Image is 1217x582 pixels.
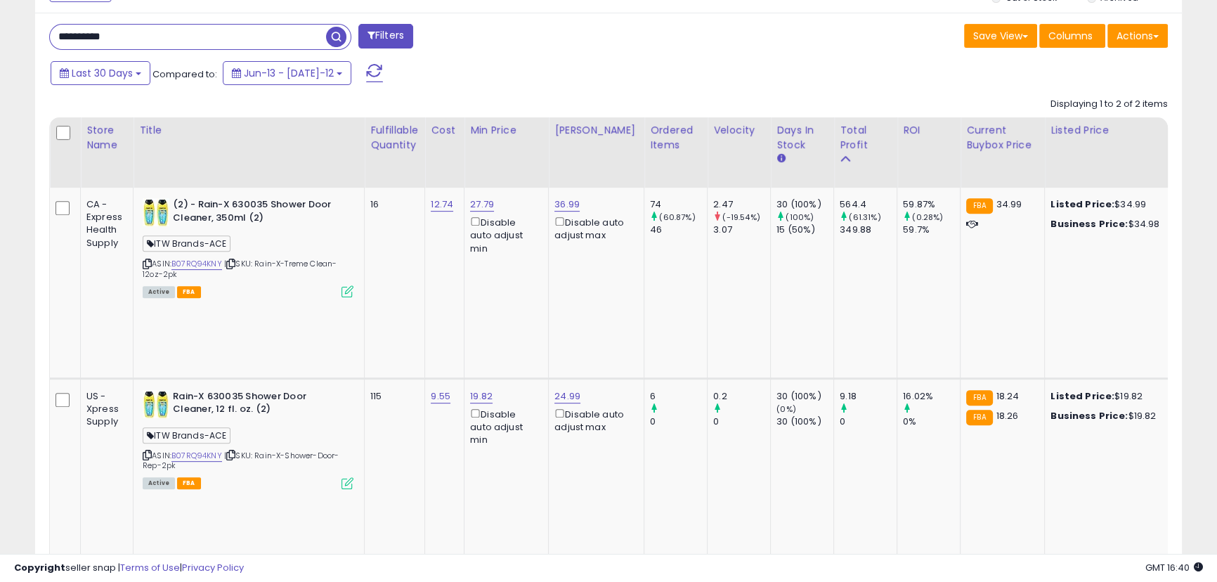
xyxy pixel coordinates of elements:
div: 9.18 [840,390,897,403]
small: (0.28%) [912,212,943,223]
span: All listings currently available for purchase on Amazon [143,477,175,489]
div: Velocity [713,123,764,138]
div: [PERSON_NAME] [554,123,638,138]
b: Listed Price: [1050,198,1114,211]
div: $34.99 [1050,198,1167,211]
div: 30 (100%) [776,415,833,428]
div: $19.82 [1050,410,1167,422]
div: 6 [650,390,707,403]
a: B07RQ94KNY [171,258,222,270]
div: Disable auto adjust max [554,406,633,434]
div: seller snap | | [14,562,244,575]
div: 30 (100%) [776,390,833,403]
span: 34.99 [996,198,1022,211]
button: Save View [964,24,1037,48]
span: FBA [177,286,201,298]
div: CA - Express Health Supply [86,198,122,250]
span: | SKU: Rain-X-Shower-Door-Rep-2pk [143,450,339,471]
div: ASIN: [143,390,353,488]
span: 18.26 [996,409,1019,422]
div: Store Name [86,123,127,153]
b: Rain-X 630035 Shower Door Cleaner, 12 fl. oz. (2) [173,390,344,420]
div: 59.87% [903,198,960,211]
div: Total Profit [840,123,891,153]
small: FBA [966,198,992,214]
img: 51G88d8h3wL._SL40_.jpg [143,198,169,226]
div: 349.88 [840,224,897,236]
span: 18.24 [996,389,1020,403]
a: 27.79 [470,198,494,212]
b: (2) - Rain-X 630035 Shower Door Cleaner, 350ml (2) [173,198,344,228]
small: (0%) [776,403,796,415]
a: 19.82 [470,389,493,403]
span: ITW Brands-ACE [143,235,230,252]
div: US - Xpress Supply [86,390,122,429]
button: Filters [358,24,413,48]
a: 36.99 [554,198,580,212]
span: Last 30 Days [72,66,133,80]
div: 16.02% [903,390,960,403]
strong: Copyright [14,561,65,574]
div: ASIN: [143,198,353,296]
div: Cost [431,123,458,138]
small: (61.31%) [849,212,880,223]
div: $34.98 [1050,218,1167,231]
a: B07RQ94KNY [171,450,222,462]
b: Business Price: [1050,217,1128,231]
b: Listed Price: [1050,389,1114,403]
div: 2.47 [713,198,770,211]
div: Fulfillable Quantity [370,123,419,153]
div: 15 (50%) [776,224,833,236]
button: Last 30 Days [51,61,150,85]
button: Actions [1107,24,1168,48]
span: | SKU: Rain-X-Treme Clean-12oz-2pk [143,258,337,279]
span: 2025-08-12 16:40 GMT [1145,561,1203,574]
div: Listed Price [1050,123,1172,138]
div: 3.07 [713,224,770,236]
a: 9.55 [431,389,450,403]
button: Columns [1039,24,1105,48]
div: Current Buybox Price [966,123,1039,153]
a: Terms of Use [120,561,180,574]
b: Business Price: [1050,409,1128,422]
div: 46 [650,224,707,236]
img: 51G88d8h3wL._SL40_.jpg [143,390,169,418]
div: Title [139,123,358,138]
div: 0 [840,415,897,428]
span: All listings currently available for purchase on Amazon [143,286,175,298]
div: 30 (100%) [776,198,833,211]
a: Privacy Policy [182,561,244,574]
small: Days In Stock. [776,153,785,165]
a: 24.99 [554,389,580,403]
div: 0.2 [713,390,770,403]
div: Days In Stock [776,123,828,153]
div: ROI [903,123,954,138]
span: Compared to: [152,67,217,81]
span: Jun-13 - [DATE]-12 [244,66,334,80]
div: 564.4 [840,198,897,211]
span: Columns [1048,29,1093,43]
div: 74 [650,198,707,211]
small: FBA [966,410,992,425]
a: 12.74 [431,198,453,212]
small: (-19.54%) [722,212,760,223]
div: 115 [370,390,414,403]
div: Displaying 1 to 2 of 2 items [1050,98,1168,111]
div: 0% [903,415,960,428]
button: Jun-13 - [DATE]-12 [223,61,351,85]
div: Disable auto adjust max [554,214,633,242]
div: Disable auto adjust min [470,406,538,447]
small: (100%) [786,212,814,223]
span: ITW Brands-ACE [143,427,230,444]
div: Ordered Items [650,123,701,153]
span: FBA [177,477,201,489]
div: 59.7% [903,224,960,236]
div: 16 [370,198,414,211]
div: Disable auto adjust min [470,214,538,255]
div: $19.82 [1050,390,1167,403]
div: Min Price [470,123,542,138]
div: 0 [713,415,770,428]
div: 0 [650,415,707,428]
small: (60.87%) [659,212,695,223]
small: FBA [966,390,992,406]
